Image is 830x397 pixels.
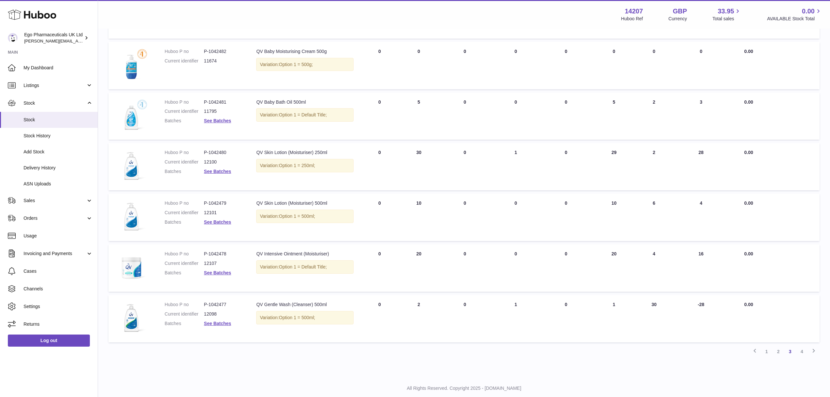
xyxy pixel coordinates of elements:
[204,169,231,174] a: See Batches
[636,42,672,89] td: 0
[204,251,243,257] dd: P-1042478
[673,7,687,16] strong: GBP
[672,295,730,342] td: -28
[165,159,204,165] dt: Current identifier
[565,99,567,105] span: 0
[165,58,204,64] dt: Current identifier
[672,143,730,190] td: 28
[165,108,204,114] dt: Current identifier
[24,233,93,239] span: Usage
[767,7,822,22] a: 0.00 AVAILABLE Stock Total
[24,215,86,221] span: Orders
[256,311,353,324] div: Variation:
[24,268,93,274] span: Cases
[24,133,93,139] span: Stock History
[256,48,353,55] div: QV Baby Moisturising Cream 500g
[439,42,491,89] td: 0
[279,112,327,117] span: Option 1 = Default Title;
[279,315,315,320] span: Option 1 = 500ml;
[636,194,672,241] td: 6
[491,42,540,89] td: 0
[204,302,243,308] dd: P-1042477
[24,32,83,44] div: Ego Pharmaceuticals UK Ltd
[399,244,439,292] td: 20
[565,251,567,256] span: 0
[565,302,567,307] span: 0
[399,93,439,140] td: 5
[565,49,567,54] span: 0
[491,244,540,292] td: 0
[256,200,353,206] div: QV Skin Lotion (Moisturiser) 500ml
[115,302,148,334] img: product image
[256,149,353,156] div: QV Skin Lotion (Moisturiser) 250ml
[256,108,353,122] div: Variation:
[565,200,567,206] span: 0
[115,251,148,284] img: product image
[712,16,741,22] span: Total sales
[256,251,353,257] div: QV Intensive Ointment (Moisturiser)
[712,7,741,22] a: 33.95 Total sales
[165,260,204,267] dt: Current identifier
[24,82,86,89] span: Listings
[204,260,243,267] dd: 12107
[439,143,491,190] td: 0
[399,143,439,190] td: 30
[672,93,730,140] td: 3
[24,149,93,155] span: Add Stock
[24,165,93,171] span: Delivery History
[24,250,86,257] span: Invoicing and Payments
[744,150,753,155] span: 0.00
[115,200,148,233] img: product image
[796,346,808,357] a: 4
[491,93,540,140] td: 0
[165,149,204,156] dt: Huboo P no
[165,320,204,327] dt: Batches
[592,194,636,241] td: 10
[279,163,315,168] span: Option 1 = 250ml;
[165,270,204,276] dt: Batches
[256,302,353,308] div: QV Gentle Wash (Cleanser) 500ml
[204,210,243,216] dd: 12101
[672,244,730,292] td: 16
[399,194,439,241] td: 10
[802,7,815,16] span: 0.00
[360,143,399,190] td: 0
[744,302,753,307] span: 0.00
[103,385,825,391] p: All Rights Reserved. Copyright 2025 - [DOMAIN_NAME]
[165,210,204,216] dt: Current identifier
[24,303,93,310] span: Settings
[256,58,353,71] div: Variation:
[439,295,491,342] td: 0
[115,149,148,182] img: product image
[24,286,93,292] span: Channels
[718,7,734,16] span: 33.95
[744,251,753,256] span: 0.00
[204,159,243,165] dd: 12100
[256,260,353,274] div: Variation:
[204,270,231,275] a: See Batches
[24,181,93,187] span: ASN Uploads
[204,219,231,225] a: See Batches
[279,264,327,269] span: Option 1 = Default Title;
[439,244,491,292] td: 0
[165,99,204,105] dt: Huboo P no
[165,219,204,225] dt: Batches
[636,244,672,292] td: 4
[672,42,730,89] td: 0
[784,346,796,357] a: 3
[669,16,687,22] div: Currency
[204,48,243,55] dd: P-1042482
[256,210,353,223] div: Variation:
[491,143,540,190] td: 1
[165,118,204,124] dt: Batches
[204,311,243,317] dd: 12098
[360,194,399,241] td: 0
[165,168,204,175] dt: Batches
[360,295,399,342] td: 0
[165,302,204,308] dt: Huboo P no
[636,93,672,140] td: 2
[625,7,643,16] strong: 14207
[761,346,772,357] a: 1
[491,295,540,342] td: 1
[204,118,231,123] a: See Batches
